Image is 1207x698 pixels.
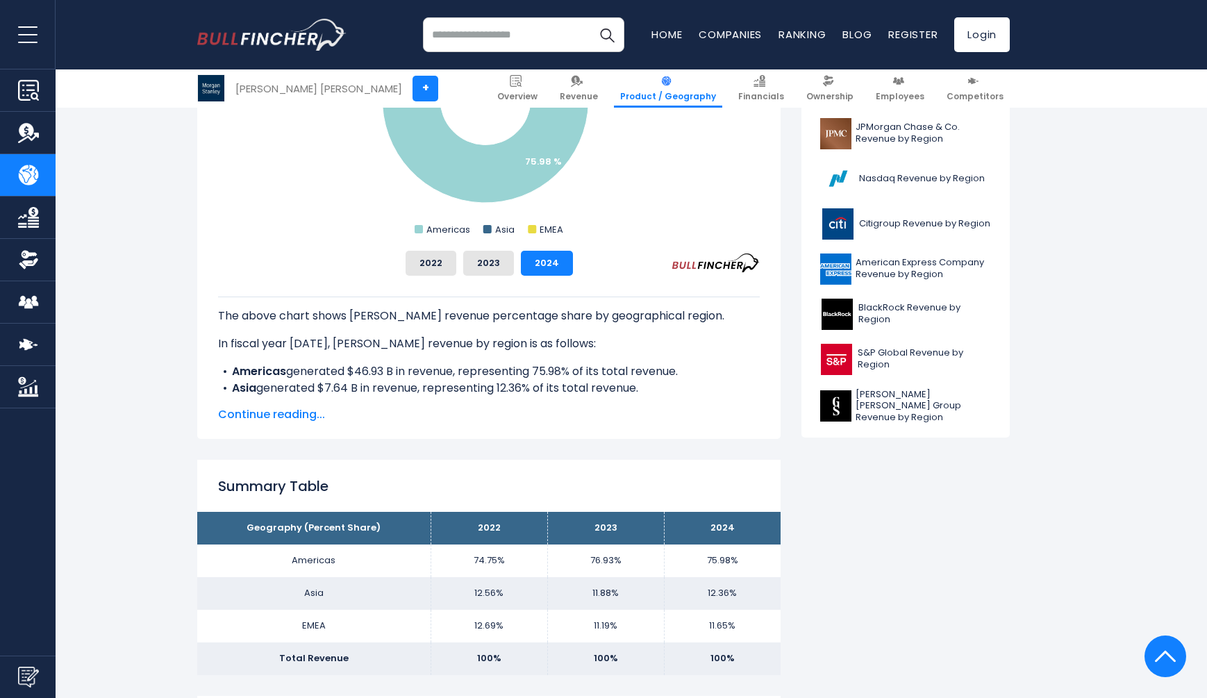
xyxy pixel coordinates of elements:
[218,397,760,413] li: generated $7.20 B in revenue, representing 11.65% of its total revenue.
[198,75,224,101] img: MS logo
[614,69,722,108] a: Product / Geography
[218,363,760,380] li: generated $46.93 B in revenue, representing 75.98% of its total revenue.
[940,69,1010,108] a: Competitors
[820,254,851,285] img: AXP logo
[497,91,538,102] span: Overview
[413,76,438,101] a: +
[218,297,760,497] div: The for [PERSON_NAME] [PERSON_NAME] is the Americas, which represents 75.98% of its total revenue...
[664,577,781,610] td: 12.36%
[491,69,544,108] a: Overview
[18,249,39,270] img: Ownership
[431,610,547,642] td: 12.69%
[463,251,514,276] button: 2023
[540,223,563,236] text: EMEA
[218,335,760,352] p: In fiscal year [DATE], [PERSON_NAME] revenue by region is as follows:
[812,160,999,198] a: Nasdaq Revenue by Region
[664,512,781,545] th: 2024
[232,363,286,379] b: Americas
[954,17,1010,52] a: Login
[812,340,999,379] a: S&P Global Revenue by Region
[218,406,760,423] span: Continue reading...
[820,208,855,240] img: C logo
[800,69,860,108] a: Ownership
[858,302,991,326] span: BlackRock Revenue by Region
[856,389,991,424] span: [PERSON_NAME] [PERSON_NAME] Group Revenue by Region
[620,91,716,102] span: Product / Geography
[732,69,790,108] a: Financials
[547,577,664,610] td: 11.88%
[218,380,760,397] li: generated $7.64 B in revenue, representing 12.36% of its total revenue.
[406,251,456,276] button: 2022
[820,118,851,149] img: JPM logo
[806,91,854,102] span: Ownership
[820,299,854,330] img: BLK logo
[858,347,991,371] span: S&P Global Revenue by Region
[218,476,760,497] h2: Summary Table
[856,257,991,281] span: American Express Company Revenue by Region
[820,344,854,375] img: SPGI logo
[525,155,562,168] text: 75.98 %
[590,17,624,52] button: Search
[426,223,470,236] text: Americas
[431,642,547,675] td: 100%
[547,545,664,577] td: 76.93%
[197,545,431,577] td: Americas
[947,91,1004,102] span: Competitors
[859,218,990,230] span: Citigroup Revenue by Region
[812,115,999,153] a: JPMorgan Chase & Co. Revenue by Region
[197,610,431,642] td: EMEA
[197,19,347,51] a: Go to homepage
[431,545,547,577] td: 74.75%
[664,545,781,577] td: 75.98%
[197,19,347,51] img: bullfincher logo
[820,163,855,194] img: NDAQ logo
[664,610,781,642] td: 11.65%
[812,385,999,428] a: [PERSON_NAME] [PERSON_NAME] Group Revenue by Region
[547,642,664,675] td: 100%
[235,81,402,97] div: [PERSON_NAME] [PERSON_NAME]
[547,610,664,642] td: 11.19%
[431,577,547,610] td: 12.56%
[812,250,999,288] a: American Express Company Revenue by Region
[431,512,547,545] th: 2022
[779,27,826,42] a: Ranking
[888,27,938,42] a: Register
[856,122,991,145] span: JPMorgan Chase & Co. Revenue by Region
[232,380,256,396] b: Asia
[812,295,999,333] a: BlackRock Revenue by Region
[651,27,682,42] a: Home
[699,27,762,42] a: Companies
[495,223,515,236] text: Asia
[197,577,431,610] td: Asia
[547,512,664,545] th: 2023
[553,69,604,108] a: Revenue
[521,251,573,276] button: 2024
[869,69,931,108] a: Employees
[812,205,999,243] a: Citigroup Revenue by Region
[820,390,851,422] img: GS logo
[218,308,760,324] p: The above chart shows [PERSON_NAME] revenue percentage share by geographical region.
[232,397,260,413] b: EMEA
[197,642,431,675] td: Total Revenue
[859,173,985,185] span: Nasdaq Revenue by Region
[876,91,924,102] span: Employees
[842,27,872,42] a: Blog
[664,642,781,675] td: 100%
[738,91,784,102] span: Financials
[560,91,598,102] span: Revenue
[197,512,431,545] th: Geography (Percent Share)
